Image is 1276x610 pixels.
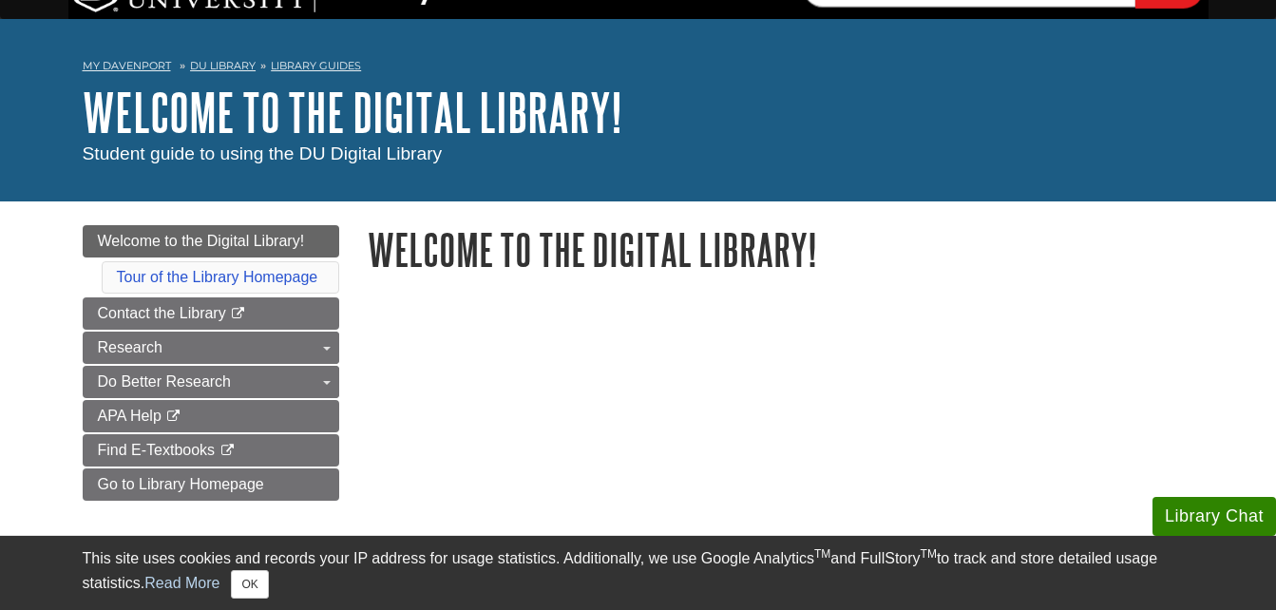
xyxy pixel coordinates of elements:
[921,547,937,561] sup: TM
[144,575,219,591] a: Read More
[231,570,268,599] button: Close
[83,297,339,330] a: Contact the Library
[219,445,236,457] i: This link opens in a new window
[98,408,162,424] span: APA Help
[83,58,171,74] a: My Davenport
[271,59,361,72] a: Library Guides
[83,332,339,364] a: Research
[83,53,1194,84] nav: breadcrumb
[98,442,216,458] span: Find E-Textbooks
[98,373,232,390] span: Do Better Research
[98,339,162,355] span: Research
[98,305,226,321] span: Contact the Library
[83,547,1194,599] div: This site uses cookies and records your IP address for usage statistics. Additionally, we use Goo...
[83,143,443,163] span: Student guide to using the DU Digital Library
[814,547,830,561] sup: TM
[83,83,622,142] a: Welcome to the Digital Library!
[230,308,246,320] i: This link opens in a new window
[83,400,339,432] a: APA Help
[165,410,181,423] i: This link opens in a new window
[117,269,318,285] a: Tour of the Library Homepage
[83,434,339,467] a: Find E-Textbooks
[83,468,339,501] a: Go to Library Homepage
[98,476,264,492] span: Go to Library Homepage
[98,233,305,249] span: Welcome to the Digital Library!
[83,225,339,257] a: Welcome to the Digital Library!
[83,366,339,398] a: Do Better Research
[190,59,256,72] a: DU Library
[1152,497,1276,536] button: Library Chat
[368,225,1194,274] h1: Welcome to the Digital Library!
